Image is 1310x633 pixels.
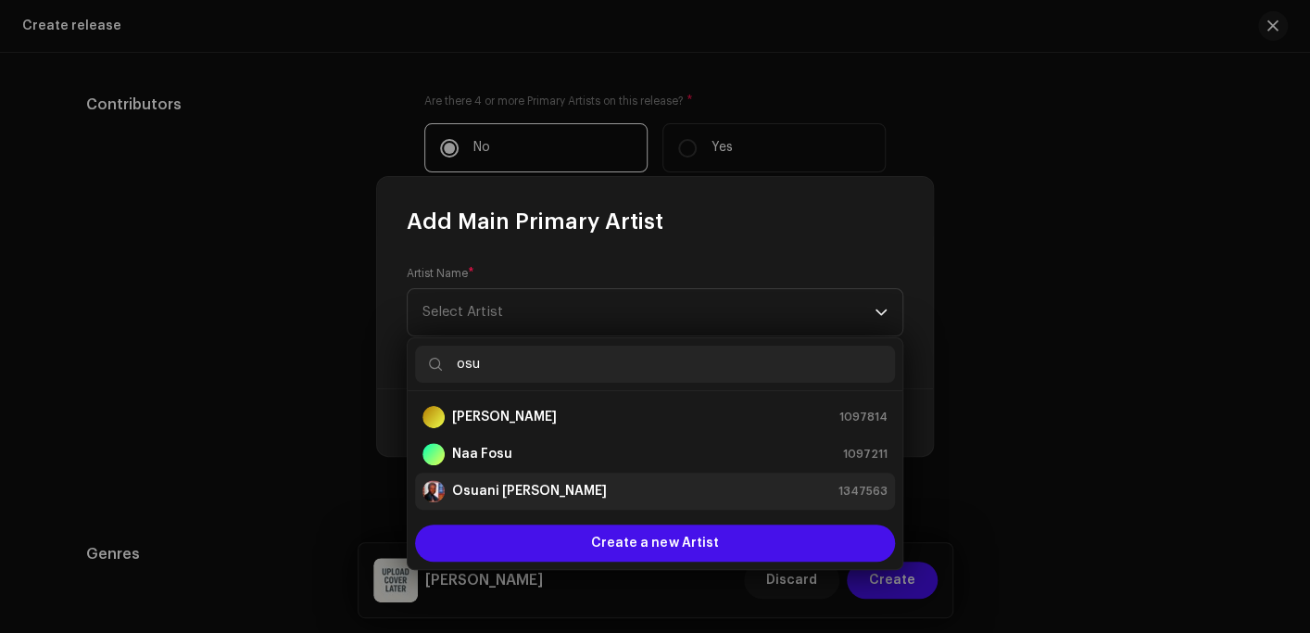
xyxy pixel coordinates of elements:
[415,473,895,510] li: Osuani Katakyie Afrifa
[422,480,445,502] img: 66b00a42-03d0-49f6-a4b0-8cc340dcb8ac
[408,391,902,517] ul: Option List
[415,399,895,436] li: K.K.Fosu
[407,207,663,236] span: Add Main Primary Artist
[452,482,607,500] strong: Osuani [PERSON_NAME]
[422,289,875,335] span: Select Artist
[407,266,474,281] label: Artist Name
[422,305,503,319] span: Select Artist
[415,436,895,473] li: Naa Fosu
[843,445,888,463] span: 1097211
[591,525,718,562] span: Create a new Artist
[838,482,888,500] span: 1347563
[452,408,557,426] strong: [PERSON_NAME]
[839,408,888,426] span: 1097814
[875,289,888,335] div: dropdown trigger
[452,445,512,463] strong: Naa Fosu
